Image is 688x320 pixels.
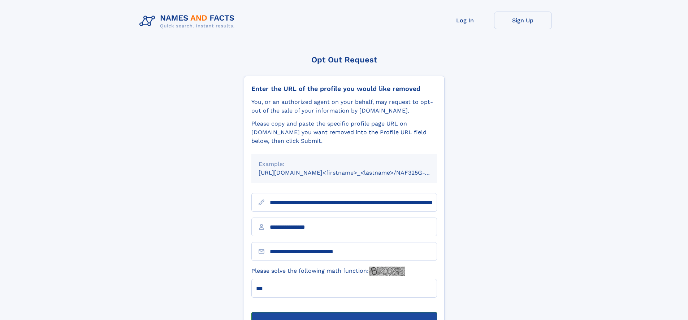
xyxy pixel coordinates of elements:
[137,12,241,31] img: Logo Names and Facts
[244,55,445,64] div: Opt Out Request
[251,119,437,145] div: Please copy and paste the specific profile page URL on [DOMAIN_NAME] you want removed into the Pr...
[259,169,451,176] small: [URL][DOMAIN_NAME]<firstname>_<lastname>/NAF325G-xxxxxxxx
[436,12,494,29] a: Log In
[259,160,430,168] div: Example:
[251,85,437,93] div: Enter the URL of the profile you would like removed
[251,267,405,276] label: Please solve the following math function:
[494,12,552,29] a: Sign Up
[251,98,437,115] div: You, or an authorized agent on your behalf, may request to opt-out of the sale of your informatio...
